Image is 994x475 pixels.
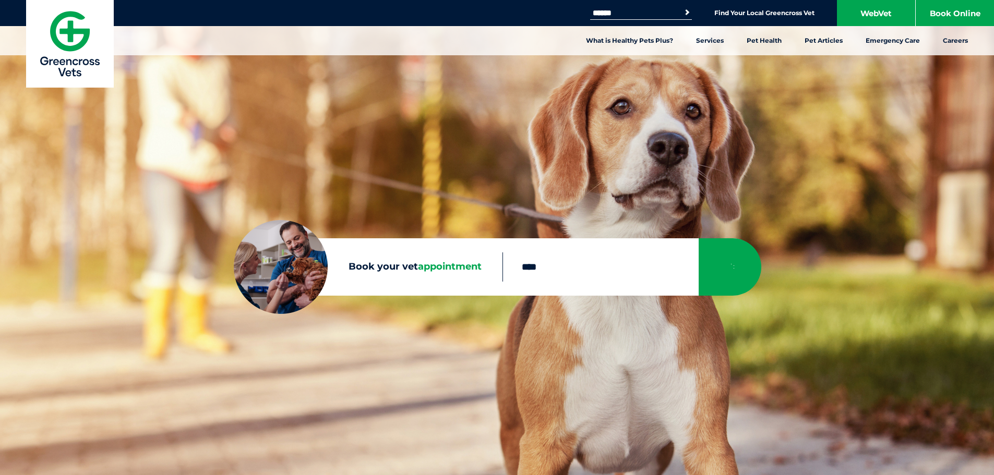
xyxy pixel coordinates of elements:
[735,26,793,55] a: Pet Health
[418,261,482,272] span: appointment
[234,259,502,275] label: Book your vet
[685,26,735,55] a: Services
[793,26,854,55] a: Pet Articles
[574,26,685,55] a: What is Healthy Pets Plus?
[931,26,979,55] a: Careers
[854,26,931,55] a: Emergency Care
[714,9,815,17] a: Find Your Local Greencross Vet
[682,7,692,18] button: Search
